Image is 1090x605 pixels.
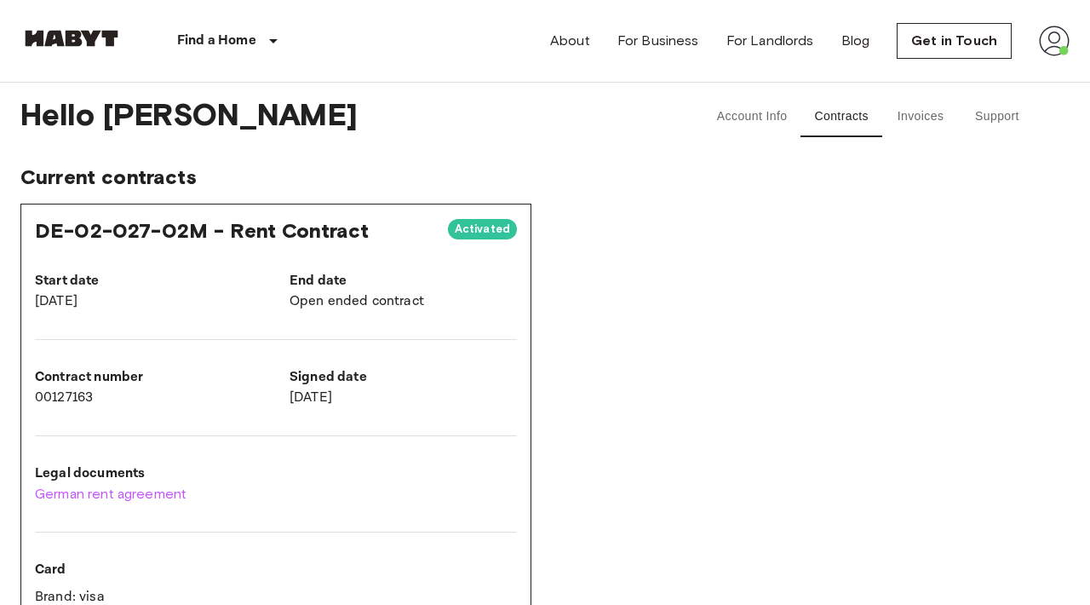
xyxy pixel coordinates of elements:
[20,164,1070,190] span: Current contracts
[20,96,656,137] span: Hello [PERSON_NAME]
[882,96,959,137] button: Invoices
[959,96,1035,137] button: Support
[20,30,123,47] img: Habyt
[35,291,262,312] p: [DATE]
[290,388,517,408] p: [DATE]
[617,31,699,51] a: For Business
[290,271,517,291] p: End date
[35,367,262,388] p: Contract number
[35,464,517,484] p: Legal documents
[35,271,262,291] p: Start date
[35,484,517,504] a: German rent agreement
[448,221,517,238] span: Activated
[897,23,1012,59] a: Get in Touch
[35,560,299,580] p: Card
[177,31,256,51] p: Find a Home
[35,388,262,408] p: 00127163
[726,31,814,51] a: For Landlords
[703,96,801,137] button: Account Info
[1039,26,1070,56] img: avatar
[800,96,882,137] button: Contracts
[290,367,517,388] p: Signed date
[841,31,870,51] a: Blog
[550,31,590,51] a: About
[35,218,369,243] span: DE-02-027-02M - Rent Contract
[290,291,517,312] p: Open ended contract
